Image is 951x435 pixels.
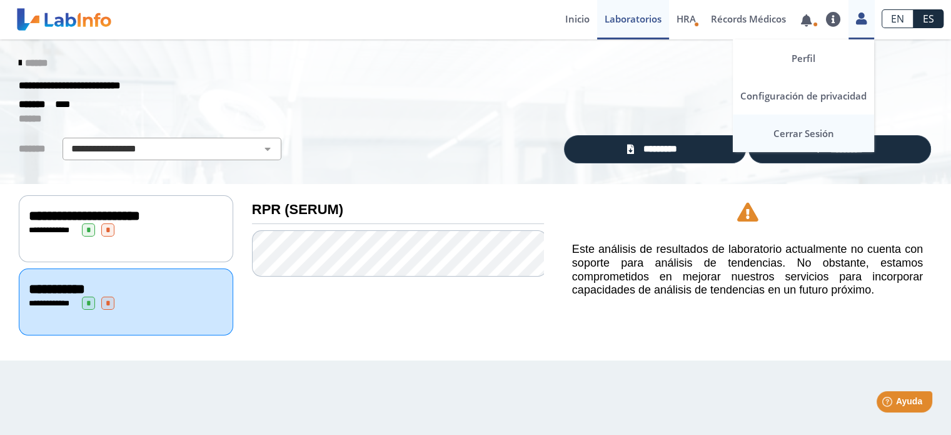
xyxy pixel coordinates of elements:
[913,9,943,28] a: ES
[252,202,343,217] b: RPR (SERUM)
[733,77,874,115] a: Configuración de privacidad
[733,115,874,152] a: Cerrar Sesión
[677,13,696,25] span: HRA
[733,39,874,77] a: Perfil
[882,9,913,28] a: EN
[840,386,937,421] iframe: Help widget launcher
[572,243,923,297] h5: Este análisis de resultados de laboratorio actualmente no cuenta con soporte para análisis de ten...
